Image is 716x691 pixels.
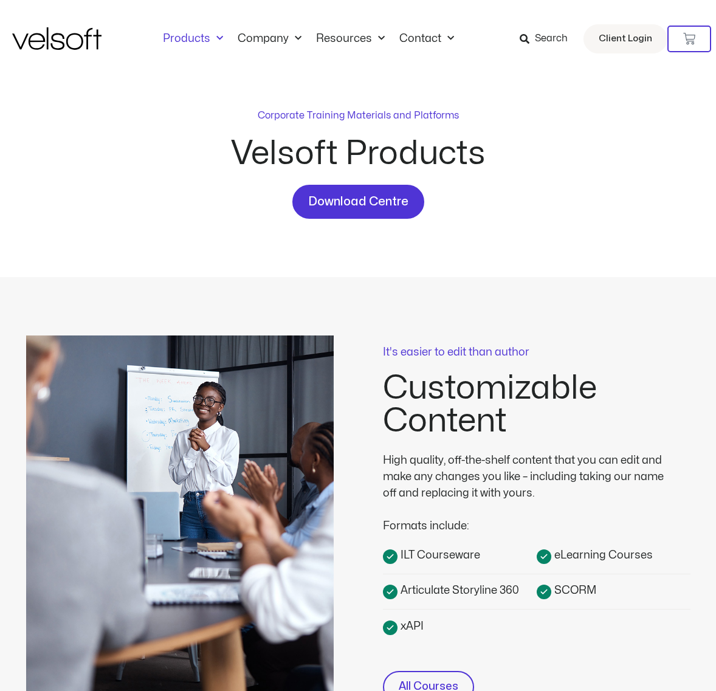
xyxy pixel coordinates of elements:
span: Client Login [599,31,652,47]
h2: Customizable Content [383,372,690,438]
div: High quality, off-the-shelf content that you can edit and make any changes you like – including t... [383,452,675,501]
span: Download Centre [308,192,408,211]
a: CompanyMenu Toggle [230,32,309,46]
p: Corporate Training Materials and Platforms [258,108,459,123]
a: Articulate Storyline 360 [383,582,537,599]
a: ResourcesMenu Toggle [309,32,392,46]
a: ProductsMenu Toggle [156,32,230,46]
span: Search [535,31,568,47]
a: ILT Courseware [383,546,537,564]
nav: Menu [156,32,461,46]
a: Download Centre [292,185,424,219]
span: eLearning Courses [551,547,653,563]
a: Search [520,29,576,49]
p: It's easier to edit than author [383,347,690,358]
h2: Velsoft Products [139,137,577,170]
span: xAPI [398,618,424,634]
span: ILT Courseware [398,547,480,563]
a: ContactMenu Toggle [392,32,461,46]
span: Articulate Storyline 360 [398,582,519,599]
div: Formats include: [383,501,675,534]
a: SCORM [537,582,690,599]
a: Client Login [583,24,667,53]
span: SCORM [551,582,596,599]
img: Velsoft Training Materials [12,27,102,50]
